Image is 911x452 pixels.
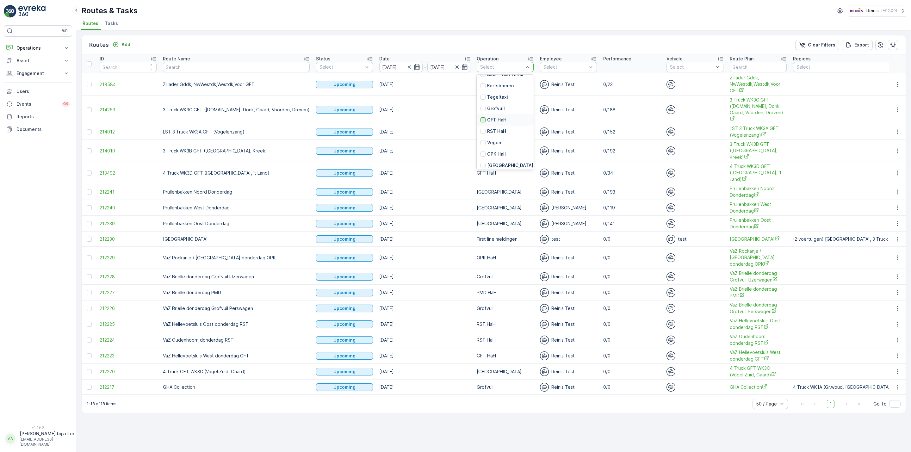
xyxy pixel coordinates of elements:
p: Performance [603,56,631,62]
td: 0/0 [600,269,663,285]
span: 212223 [100,353,157,359]
td: RST HaH [474,332,537,348]
td: PMD HaH [474,285,537,300]
img: svg%3e [540,105,549,114]
td: VaZ Brielle donderdag Grofvuil Perswagen [160,300,313,316]
td: 4 Truck WK3D GFT ([GEOGRAPHIC_DATA], 't Land) [160,162,313,184]
p: Date [379,56,390,62]
img: svg%3e [540,127,549,136]
td: VaZ Hellevoetsluis West donderdag GFT [160,348,313,364]
input: dd/mm/yyyy [379,62,423,72]
a: 213492 [100,170,157,176]
img: svg%3e [540,235,549,244]
td: [DATE] [376,285,474,300]
td: 0/0 [600,232,663,247]
button: Engagement [4,67,72,80]
p: Upcoming [333,220,356,227]
a: 212228 [100,274,157,280]
img: svg%3e [540,304,549,313]
span: 218584 [100,81,157,88]
td: [DATE] [376,380,474,395]
a: 3 Truck WK3B GFT (Hekelingen, Kreek) [730,141,787,160]
span: 214263 [100,107,157,113]
span: 3 Truck WK3C GFT ([DOMAIN_NAME], Donk, Gaard, Voorden, Dreven) [730,97,787,122]
a: VaZ Hellevoetsluis West donderdag GFT [730,349,787,362]
span: 212239 [100,220,157,227]
a: 212217 [100,384,157,390]
p: Select [480,64,524,70]
button: Add [110,41,133,48]
button: Export [842,40,873,50]
button: Operations [4,42,72,54]
span: Routes [83,20,98,27]
button: Upcoming [316,188,373,196]
a: VaZ Brielle donderdag Grofvuil IJzerwagen [730,270,787,283]
img: svg%3e [666,367,675,376]
td: VaZ Brielle donderdag PMD [160,285,313,300]
button: AA[PERSON_NAME].bijzitter[EMAIL_ADDRESS][DOMAIN_NAME] [4,430,72,447]
td: GFT HaH [474,73,537,96]
div: Toggle Row Selected [87,385,92,390]
button: Upcoming [316,147,373,155]
p: Reports [16,114,70,120]
span: [GEOGRAPHIC_DATA] [730,236,787,242]
img: svg%3e [540,169,549,177]
img: svg%3e [540,383,549,392]
p: Upcoming [333,289,356,296]
td: Grofvuil [474,380,537,395]
div: AA [5,434,15,444]
td: Prullenbakken Oost Donderdag [160,216,313,232]
span: 212240 [100,205,157,211]
td: GFT HaH [474,348,537,364]
p: Upcoming [333,107,356,113]
a: LST 3 Truck WK3A GFT (Vogelenzang) [730,125,787,138]
p: Upcoming [333,129,356,135]
a: 212226 [100,305,157,312]
td: VaZ Brielle donderdag Grofvuil IJzerwagen [160,269,313,285]
a: 212229 [100,255,157,261]
span: VaZ Brielle donderdag Grofvuil Perswagen [730,302,787,315]
a: 4 Truck GFT WK3C (Vogel.Zuid, Gaard) [730,365,787,378]
button: Upcoming [316,169,373,177]
div: Toggle Row Selected [87,369,92,374]
span: 214012 [100,129,157,135]
span: VaZ Hellevoetsluis Oost donderdag RST [730,318,787,331]
td: Grofvuil [474,300,537,316]
img: svg%3e [540,188,549,196]
img: svg%3e [666,253,675,262]
img: svg%3e [666,188,675,196]
td: [GEOGRAPHIC_DATA] [474,200,537,216]
p: Operation [477,56,499,62]
td: [DATE] [376,232,474,247]
span: VaZ Brielle donderdag PMD [730,286,787,299]
img: logo_light-DOdMpM7g.png [18,5,46,18]
p: Operations [16,45,59,51]
button: Upcoming [316,235,373,243]
div: Reinis Test [540,105,597,114]
div: [PERSON_NAME] [540,219,597,228]
img: logo [4,5,16,18]
td: [DATE] [376,364,474,380]
td: GHA Collection [160,380,313,395]
img: Reinis-Logo-Vrijstaand_Tekengebied-1-copy2_aBO4n7j.png [849,7,864,14]
p: Select [670,64,714,70]
div: Toggle Row Selected [87,274,92,279]
td: [DATE] [376,184,474,200]
a: Prullenbakken Noord Donderdag [730,185,787,198]
img: svg%3e [666,272,675,281]
img: svg%3e [666,383,675,392]
p: Upcoming [333,353,356,359]
td: 0/0 [600,348,663,364]
input: dd/mm/yyyy [427,62,471,72]
span: 214010 [100,148,157,154]
img: svg%3e [666,80,675,89]
p: 99 [63,102,68,107]
span: 212241 [100,189,157,195]
td: [GEOGRAPHIC_DATA] [474,184,537,200]
span: 212224 [100,337,157,343]
a: Users [4,85,72,98]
